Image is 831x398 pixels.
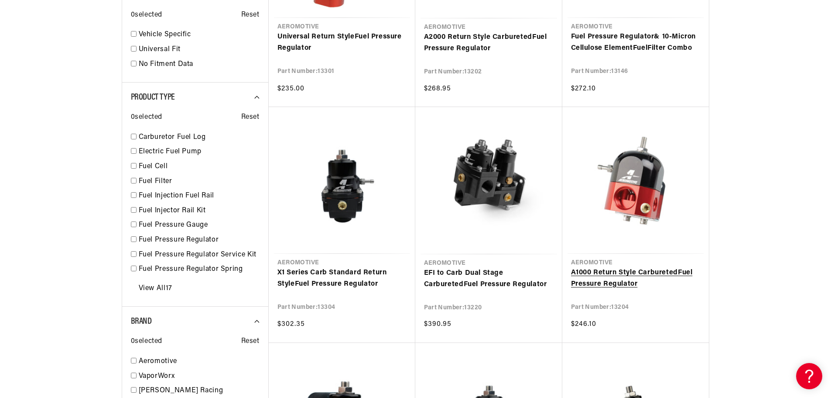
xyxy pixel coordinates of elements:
[131,93,175,102] span: Product Type
[139,220,260,231] a: Fuel Pressure Gauge
[277,31,407,54] a: Universal Return StyleFuel Pressure Regulator
[241,10,260,21] span: Reset
[139,44,260,55] a: Universal Fit
[139,59,260,70] a: No Fitment Data
[139,356,260,367] a: Aeromotive
[241,336,260,347] span: Reset
[571,267,700,290] a: A1000 Return Style CarburetedFuel Pressure Regulator
[139,371,260,382] a: VaporWorx
[131,317,152,326] span: Brand
[139,176,260,187] a: Fuel Filter
[424,32,554,54] a: A2000 Return Style CarburetedFuel Pressure Regulator
[131,112,162,123] span: 0 selected
[139,205,260,217] a: Fuel Injector Rail Kit
[139,161,260,173] a: Fuel Cell
[139,283,172,294] a: View All 17
[139,190,260,202] a: Fuel Injection Fuel Rail
[131,336,162,347] span: 0 selected
[571,31,700,54] a: Fuel Pressure Regulator& 10-Micron Cellulose ElementFuelFilter Combo
[424,268,554,290] a: EFI to Carb Dual Stage CarburetedFuel Pressure Regulator
[139,146,260,158] a: Electric Fuel Pump
[139,249,260,261] a: Fuel Pressure Regulator Service Kit
[139,235,260,246] a: Fuel Pressure Regulator
[139,264,260,275] a: Fuel Pressure Regulator Spring
[277,267,407,290] a: X1 Series Carb Standard Return StyleFuel Pressure Regulator
[241,112,260,123] span: Reset
[131,10,162,21] span: 0 selected
[139,132,260,143] a: Carburetor Fuel Log
[139,29,260,41] a: Vehicle Specific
